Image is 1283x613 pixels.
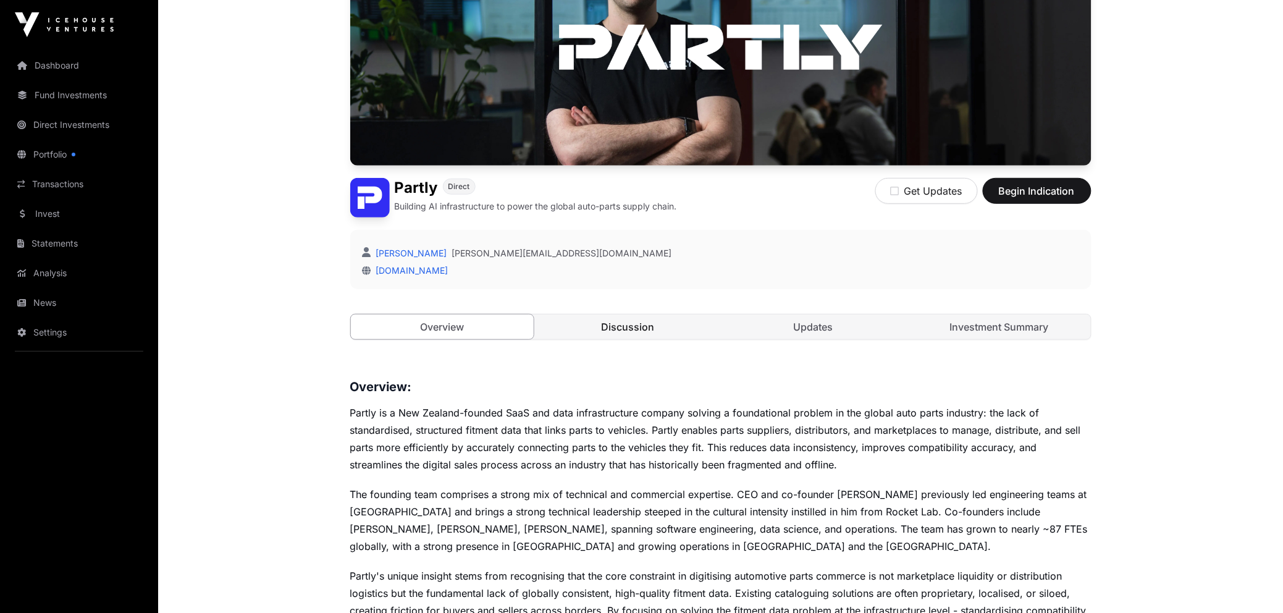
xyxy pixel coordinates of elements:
span: Direct [448,182,470,192]
img: Icehouse Ventures Logo [15,12,114,37]
a: Begin Indication [983,190,1092,203]
a: [PERSON_NAME] [374,248,447,258]
a: Portfolio [10,141,148,168]
a: Overview [350,314,535,340]
p: The founding team comprises a strong mix of technical and commercial expertise. CEO and co-founde... [350,486,1092,555]
a: Updates [722,315,906,339]
a: Analysis [10,260,148,287]
img: Partly [350,178,390,218]
a: [DOMAIN_NAME] [371,265,448,276]
p: Partly is a New Zealand-founded SaaS and data infrastructure company solving a foundational probl... [350,404,1092,473]
a: Settings [10,319,148,346]
a: Statements [10,230,148,257]
a: Investment Summary [907,315,1091,339]
button: Get Updates [875,178,978,204]
nav: Tabs [351,315,1091,339]
a: News [10,289,148,316]
a: Discussion [536,315,720,339]
p: Building AI infrastructure to power the global auto-parts supply chain. [395,200,677,213]
h3: Overview: [350,377,1092,397]
a: [PERSON_NAME][EMAIL_ADDRESS][DOMAIN_NAME] [452,247,672,260]
button: Begin Indication [983,178,1092,204]
a: Transactions [10,171,148,198]
a: Direct Investments [10,111,148,138]
a: Dashboard [10,52,148,79]
a: Fund Investments [10,82,148,109]
iframe: Chat Widget [1221,554,1283,613]
a: Invest [10,200,148,227]
h1: Partly [395,178,438,198]
span: Begin Indication [998,184,1076,198]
